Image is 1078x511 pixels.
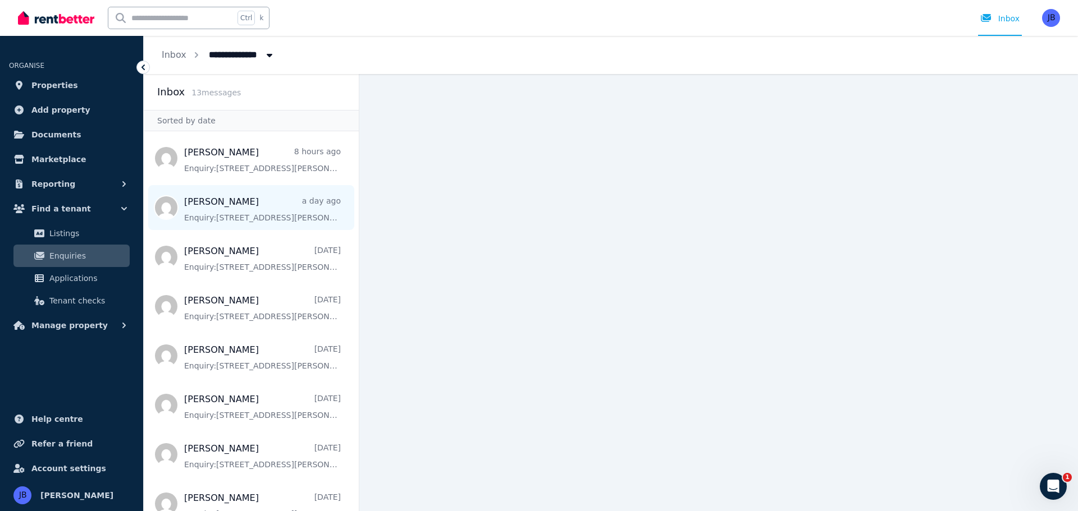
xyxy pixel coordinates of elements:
a: Enquiries [13,245,130,267]
span: Ctrl [237,11,255,25]
span: Reporting [31,177,75,191]
span: Manage property [31,319,108,332]
span: Listings [49,227,125,240]
span: Add property [31,103,90,117]
a: Tenant checks [13,289,130,312]
iframe: Intercom live chat [1040,473,1067,500]
a: [PERSON_NAME][DATE]Enquiry:[STREET_ADDRESS][PERSON_NAME]. [184,294,341,322]
nav: Message list [144,131,359,511]
a: [PERSON_NAME]8 hours agoEnquiry:[STREET_ADDRESS][PERSON_NAME]. [184,146,341,174]
img: JACQUELINE BARRY [13,486,31,504]
div: Inbox [980,13,1020,24]
a: Marketplace [9,148,134,171]
button: Manage property [9,314,134,337]
div: Sorted by date [144,110,359,131]
a: [PERSON_NAME][DATE]Enquiry:[STREET_ADDRESS][PERSON_NAME]. [184,393,341,421]
a: Applications [13,267,130,289]
img: RentBetter [18,10,94,26]
a: Add property [9,99,134,121]
span: ORGANISE [9,62,44,70]
span: Find a tenant [31,202,91,215]
a: Listings [13,222,130,245]
a: Properties [9,74,134,96]
button: Reporting [9,173,134,195]
span: Refer a friend [31,437,93,450]
span: 1 [1063,473,1072,482]
span: Tenant checks [49,294,125,307]
a: Documents [9,123,134,146]
span: Properties [31,79,78,92]
span: Documents [31,128,81,141]
span: Enquiries [49,249,125,263]
a: Account settings [9,457,134,480]
span: Help centre [31,412,83,426]
a: [PERSON_NAME][DATE]Enquiry:[STREET_ADDRESS][PERSON_NAME]. [184,343,341,371]
span: k [259,13,263,22]
a: [PERSON_NAME][DATE]Enquiry:[STREET_ADDRESS][PERSON_NAME]. [184,442,341,470]
h2: Inbox [157,84,185,100]
nav: Breadcrumb [144,36,293,74]
img: JACQUELINE BARRY [1042,9,1060,27]
span: Marketplace [31,153,86,166]
a: Help centre [9,408,134,430]
span: Account settings [31,462,106,475]
button: Find a tenant [9,197,134,220]
a: [PERSON_NAME][DATE]Enquiry:[STREET_ADDRESS][PERSON_NAME]. [184,245,341,273]
span: Applications [49,271,125,285]
span: [PERSON_NAME] [40,489,113,502]
a: Refer a friend [9,432,134,455]
a: [PERSON_NAME]a day agoEnquiry:[STREET_ADDRESS][PERSON_NAME]. [184,195,341,223]
span: 13 message s [191,88,241,97]
a: Inbox [162,49,186,60]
